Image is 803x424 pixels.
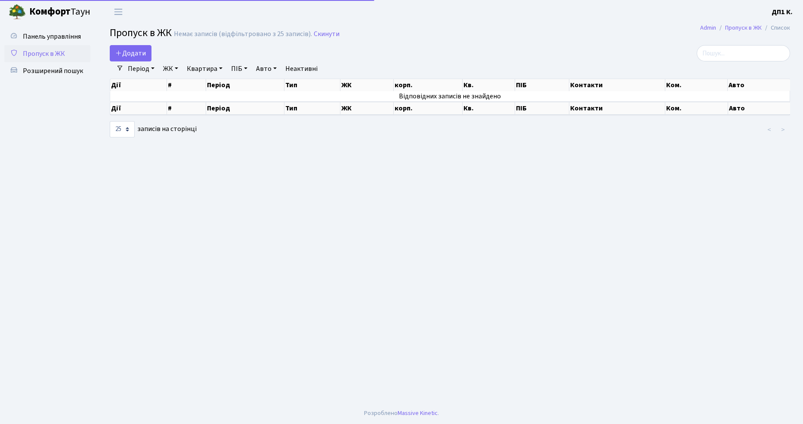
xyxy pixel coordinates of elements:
[728,79,790,91] th: Авто
[314,30,340,38] a: Скинути
[700,23,716,32] a: Admin
[4,28,90,45] a: Панель управління
[725,23,762,32] a: Пропуск в ЖК
[398,409,438,418] a: Massive Kinetic
[110,25,172,40] span: Пропуск в ЖК
[463,79,515,91] th: Кв.
[29,5,71,18] b: Комфорт
[110,121,135,137] select: записів на сторінці
[284,79,340,91] th: Тип
[167,79,206,91] th: #
[282,61,321,76] a: Неактивні
[569,79,665,91] th: Контакти
[569,102,665,115] th: Контакти
[29,5,90,19] span: Таун
[206,102,284,115] th: Період
[110,45,151,61] a: Додати
[340,79,394,91] th: ЖК
[515,102,569,115] th: ПІБ
[284,102,340,115] th: Тип
[253,61,280,76] a: Авто
[110,79,167,91] th: Дії
[665,79,728,91] th: Ком.
[110,91,790,101] td: Відповідних записів не знайдено
[687,19,803,37] nav: breadcrumb
[4,45,90,62] a: Пропуск в ЖК
[728,102,791,115] th: Авто
[167,102,206,115] th: #
[23,66,83,76] span: Розширений пошук
[364,409,439,418] div: Розроблено .
[340,102,394,115] th: ЖК
[110,102,167,115] th: Дії
[23,32,81,41] span: Панель управління
[463,102,515,115] th: Кв.
[9,3,26,21] img: logo.png
[206,79,284,91] th: Період
[762,23,790,33] li: Список
[394,79,463,91] th: корп.
[124,61,158,76] a: Період
[108,5,129,19] button: Переключити навігацію
[394,102,463,115] th: корп.
[697,45,790,61] input: Пошук...
[174,30,312,38] div: Немає записів (відфільтровано з 25 записів).
[4,62,90,79] a: Розширений пошук
[160,61,182,76] a: ЖК
[665,102,728,115] th: Ком.
[772,7,793,17] a: ДП1 К.
[115,49,146,58] span: Додати
[183,61,226,76] a: Квартира
[110,121,197,137] label: записів на сторінці
[515,79,569,91] th: ПІБ
[228,61,251,76] a: ПІБ
[23,49,65,58] span: Пропуск в ЖК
